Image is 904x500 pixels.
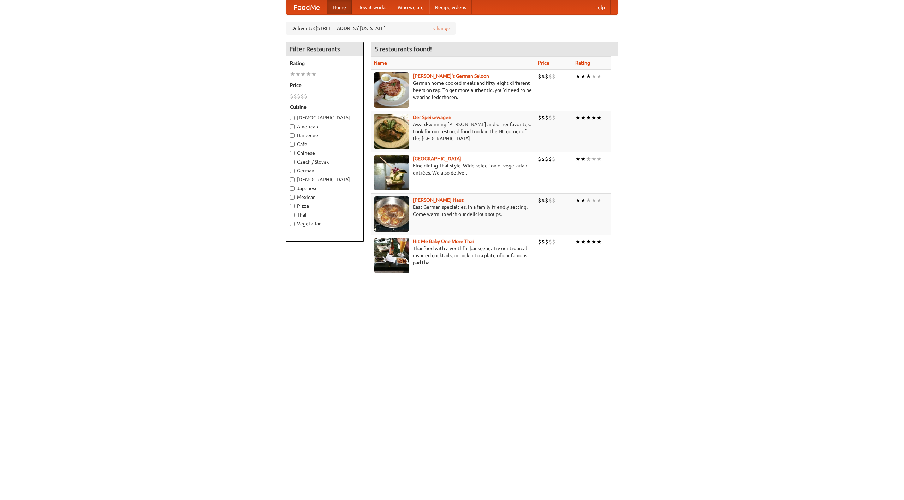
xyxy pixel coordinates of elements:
li: ★ [581,114,586,122]
li: $ [548,155,552,163]
li: ★ [591,72,596,80]
li: $ [548,72,552,80]
li: ★ [581,72,586,80]
input: Thai [290,213,295,217]
img: esthers.jpg [374,72,409,108]
h5: Price [290,82,360,89]
label: [DEMOGRAPHIC_DATA] [290,114,360,121]
li: $ [545,114,548,122]
input: Czech / Slovak [290,160,295,164]
li: $ [538,196,541,204]
li: ★ [581,238,586,246]
input: Vegetarian [290,222,295,226]
li: $ [541,72,545,80]
input: [DEMOGRAPHIC_DATA] [290,116,295,120]
li: ★ [575,238,581,246]
li: $ [297,92,301,100]
li: ★ [575,114,581,122]
li: ★ [586,114,591,122]
li: ★ [311,70,316,78]
li: ★ [295,70,301,78]
input: Pizza [290,204,295,208]
li: ★ [591,196,596,204]
h4: Filter Restaurants [286,42,363,56]
li: $ [545,196,548,204]
li: $ [548,196,552,204]
label: American [290,123,360,130]
p: Award-winning [PERSON_NAME] and other favorites. Look for our restored food truck in the NE corne... [374,121,532,142]
li: ★ [581,196,586,204]
li: ★ [581,155,586,163]
li: ★ [586,155,591,163]
li: $ [541,238,545,246]
p: German home-cooked meals and fifty-eight different beers on tap. To get more authentic, you'd nee... [374,80,532,101]
a: Hit Me Baby One More Thai [413,239,474,244]
img: speisewagen.jpg [374,114,409,149]
li: ★ [290,70,295,78]
label: German [290,167,360,174]
a: FoodMe [286,0,327,14]
p: Fine dining Thai-style. Wide selection of vegetarian entrées. We also deliver. [374,162,532,176]
li: $ [541,114,545,122]
label: Vegetarian [290,220,360,227]
li: $ [304,92,308,100]
li: ★ [596,196,602,204]
a: Price [538,60,549,66]
h5: Cuisine [290,104,360,111]
input: German [290,169,295,173]
li: $ [541,196,545,204]
input: Japanese [290,186,295,191]
ng-pluralize: 5 restaurants found! [375,46,432,52]
h5: Rating [290,60,360,67]
input: Barbecue [290,133,295,138]
li: $ [552,155,555,163]
label: [DEMOGRAPHIC_DATA] [290,176,360,183]
a: [GEOGRAPHIC_DATA] [413,156,461,161]
li: ★ [575,196,581,204]
li: $ [545,238,548,246]
a: Rating [575,60,590,66]
input: American [290,124,295,129]
label: Czech / Slovak [290,158,360,165]
li: $ [538,155,541,163]
li: $ [552,196,555,204]
li: ★ [596,72,602,80]
label: Mexican [290,194,360,201]
a: [PERSON_NAME]'s German Saloon [413,73,489,79]
li: $ [538,238,541,246]
li: ★ [575,72,581,80]
img: kohlhaus.jpg [374,196,409,232]
li: $ [545,72,548,80]
a: Home [327,0,352,14]
li: $ [548,238,552,246]
input: Chinese [290,151,295,155]
li: ★ [596,238,602,246]
li: $ [548,114,552,122]
li: $ [541,155,545,163]
a: Help [589,0,611,14]
li: $ [538,72,541,80]
input: Mexican [290,195,295,200]
li: $ [290,92,293,100]
li: ★ [306,70,311,78]
label: Thai [290,211,360,218]
a: Change [433,25,450,32]
a: [PERSON_NAME] Haus [413,197,464,203]
li: $ [552,72,555,80]
li: ★ [596,155,602,163]
a: Der Speisewagen [413,114,451,120]
a: Recipe videos [429,0,472,14]
li: $ [545,155,548,163]
img: babythai.jpg [374,238,409,273]
input: Cafe [290,142,295,147]
p: Thai food with a youthful bar scene. Try our tropical inspired cocktails, or tuck into a plate of... [374,245,532,266]
li: ★ [596,114,602,122]
p: East German specialties, in a family-friendly setting. Come warm up with our delicious soups. [374,204,532,218]
div: Deliver to: [STREET_ADDRESS][US_STATE] [286,22,456,35]
li: ★ [586,196,591,204]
